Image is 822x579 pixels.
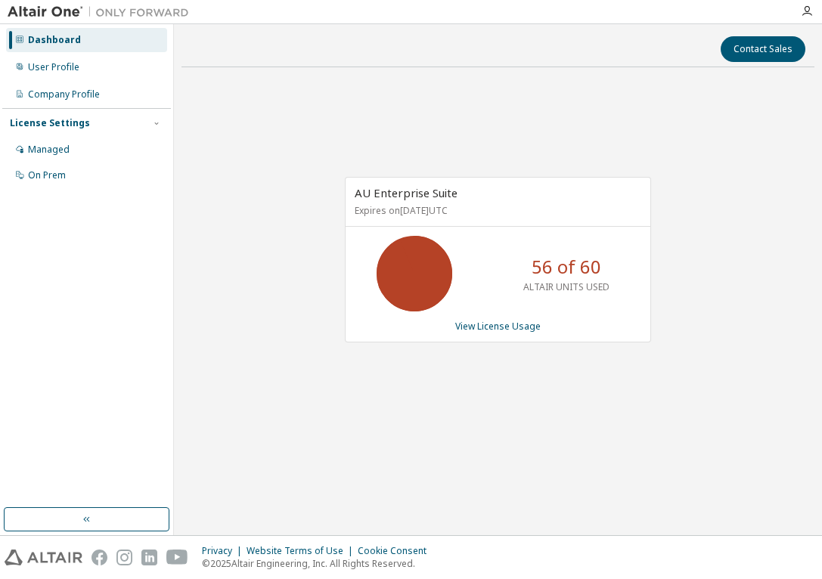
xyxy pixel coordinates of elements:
p: 56 of 60 [532,254,601,280]
p: © 2025 Altair Engineering, Inc. All Rights Reserved. [202,557,436,570]
div: Managed [28,144,70,156]
div: User Profile [28,61,79,73]
img: Altair One [8,5,197,20]
div: On Prem [28,169,66,181]
img: linkedin.svg [141,550,157,565]
img: altair_logo.svg [5,550,82,565]
div: Company Profile [28,88,100,101]
div: Website Terms of Use [247,545,358,557]
img: instagram.svg [116,550,132,565]
div: Privacy [202,545,247,557]
div: License Settings [10,117,90,129]
p: Expires on [DATE] UTC [355,204,637,217]
a: View License Usage [455,320,541,333]
div: Dashboard [28,34,81,46]
p: ALTAIR UNITS USED [523,280,610,293]
div: Cookie Consent [358,545,436,557]
img: youtube.svg [166,550,188,565]
button: Contact Sales [721,36,805,62]
img: facebook.svg [92,550,107,565]
span: AU Enterprise Suite [355,185,458,200]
